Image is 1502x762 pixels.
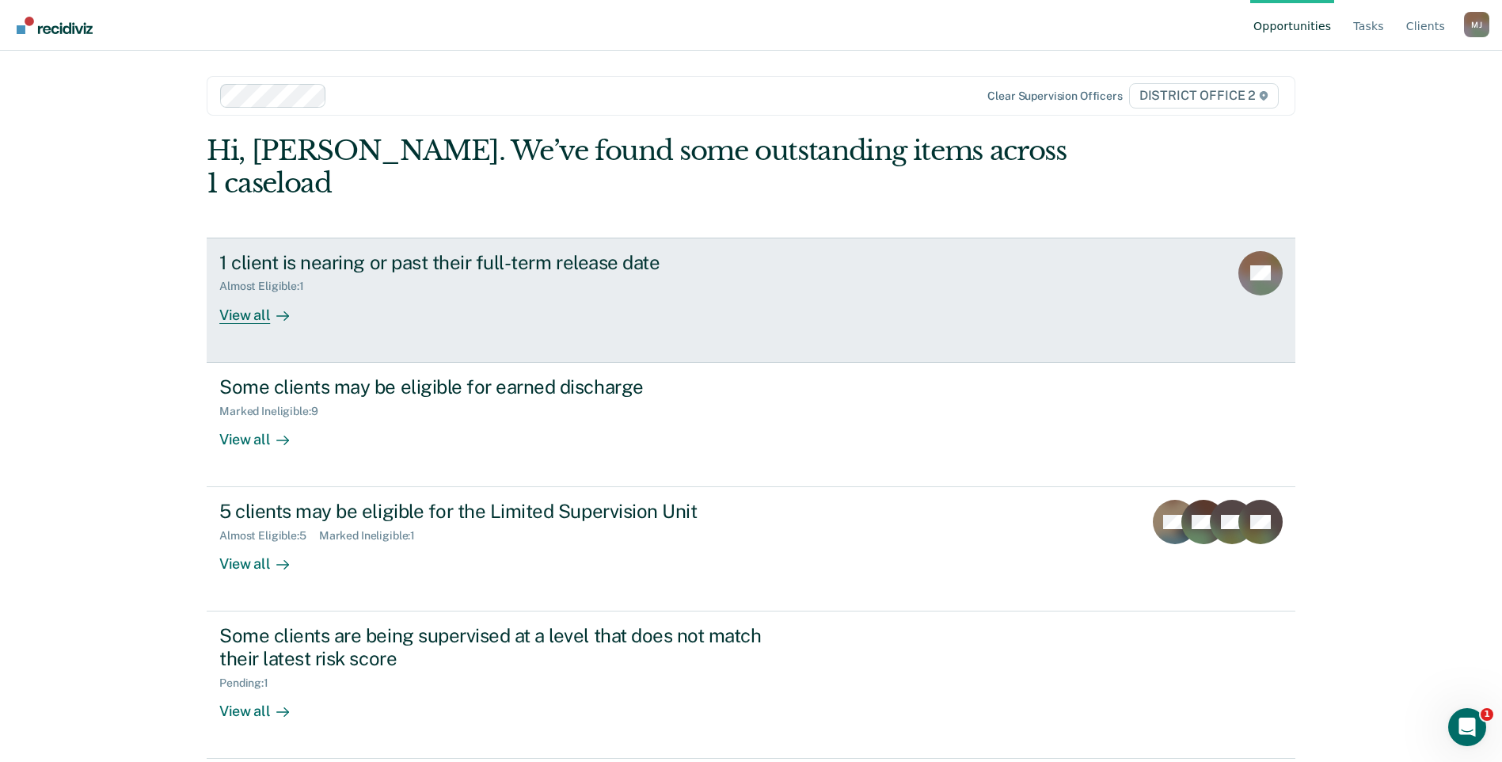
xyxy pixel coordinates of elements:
[17,17,93,34] img: Recidiviz
[219,690,308,721] div: View all
[987,90,1122,103] div: Clear supervision officers
[1464,12,1489,37] button: Profile dropdown button
[1129,83,1279,109] span: DISTRICT OFFICE 2
[207,135,1078,200] div: Hi, [PERSON_NAME]. We’ve found some outstanding items across 1 caseload
[219,405,330,418] div: Marked Ineligible : 9
[219,500,775,523] div: 5 clients may be eligible for the Limited Supervision Unit
[219,280,317,293] div: Almost Eligible : 1
[1448,708,1486,746] iframe: Intercom live chat
[1481,708,1493,721] span: 1
[207,612,1295,759] a: Some clients are being supervised at a level that does not match their latest risk scorePending:1...
[219,624,775,670] div: Some clients are being supervised at a level that does not match their latest risk score
[207,238,1295,363] a: 1 client is nearing or past their full-term release dateAlmost Eligible:1View all
[219,529,319,543] div: Almost Eligible : 5
[207,487,1295,612] a: 5 clients may be eligible for the Limited Supervision UnitAlmost Eligible:5Marked Ineligible:1Vie...
[219,676,281,690] div: Pending : 1
[207,363,1295,487] a: Some clients may be eligible for earned dischargeMarked Ineligible:9View all
[219,293,308,324] div: View all
[219,543,308,573] div: View all
[219,375,775,398] div: Some clients may be eligible for earned discharge
[219,417,308,448] div: View all
[1464,12,1489,37] div: M J
[319,529,428,543] div: Marked Ineligible : 1
[219,251,775,274] div: 1 client is nearing or past their full-term release date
